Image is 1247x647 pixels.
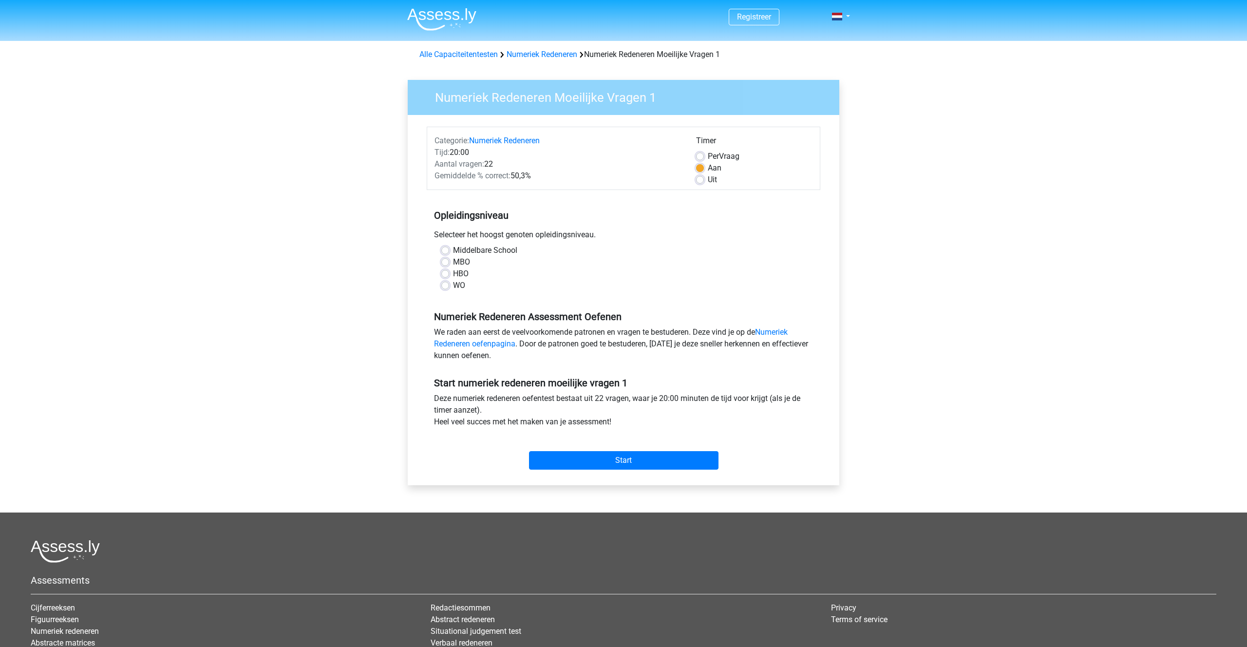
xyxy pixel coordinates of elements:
img: Assessly [407,8,476,31]
div: Timer [696,135,812,151]
a: Cijferreeksen [31,603,75,612]
div: 22 [427,158,689,170]
span: Per [708,152,719,161]
a: Privacy [831,603,856,612]
h5: Assessments [31,574,1216,586]
h5: Start numeriek redeneren moeilijke vragen 1 [434,377,813,389]
h5: Numeriek Redeneren Assessment Oefenen [434,311,813,323]
div: 50,3% [427,170,689,182]
label: Vraag [708,151,739,162]
label: WO [453,280,465,291]
a: Alle Capaciteitentesten [419,50,498,59]
h3: Numeriek Redeneren Moeilijke Vragen 1 [423,86,832,105]
img: Assessly logo [31,540,100,563]
label: Uit [708,174,717,186]
a: Numeriek Redeneren [507,50,577,59]
a: Registreer [737,12,771,21]
label: Middelbare School [453,245,517,256]
label: MBO [453,256,470,268]
a: Redactiesommen [431,603,491,612]
div: Deze numeriek redeneren oefentest bestaat uit 22 vragen, waar je 20:00 minuten de tijd voor krijg... [427,393,820,432]
span: Categorie: [435,136,469,145]
input: Start [529,451,718,470]
div: Numeriek Redeneren Moeilijke Vragen 1 [416,49,831,60]
span: Aantal vragen: [435,159,484,169]
a: Terms of service [831,615,888,624]
h5: Opleidingsniveau [434,206,813,225]
div: Selecteer het hoogst genoten opleidingsniveau. [427,229,820,245]
span: Tijd: [435,148,450,157]
a: Figuurreeksen [31,615,79,624]
a: Situational judgement test [431,627,521,636]
div: We raden aan eerst de veelvoorkomende patronen en vragen te bestuderen. Deze vind je op de . Door... [427,326,820,365]
label: HBO [453,268,469,280]
a: Abstract redeneren [431,615,495,624]
a: Numeriek redeneren [31,627,99,636]
a: Numeriek Redeneren [469,136,540,145]
label: Aan [708,162,721,174]
span: Gemiddelde % correct: [435,171,510,180]
div: 20:00 [427,147,689,158]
